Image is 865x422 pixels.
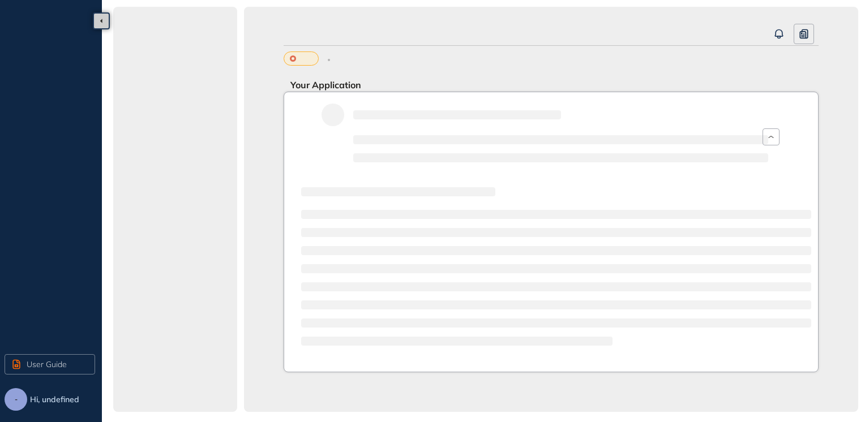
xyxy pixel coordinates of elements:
[27,358,67,371] span: User Guide
[284,79,361,91] span: Your Application
[15,395,18,403] span: -
[30,395,97,404] span: Hi, undefined
[5,388,27,411] button: -
[5,354,95,374] button: User Guide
